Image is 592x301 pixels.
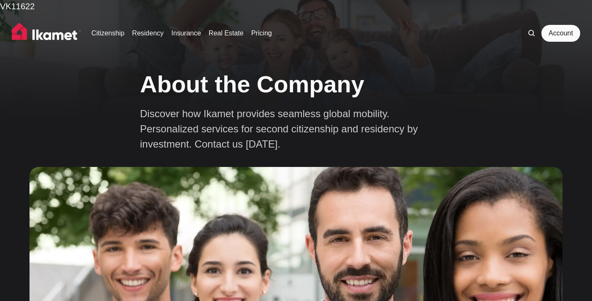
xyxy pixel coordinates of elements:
a: Residency [132,28,164,38]
a: Account [541,25,580,42]
img: Ikamet home [12,23,81,44]
h1: About the Company [140,70,452,98]
a: Citizenship [91,28,124,38]
a: Pricing [251,28,272,38]
p: Discover how Ikamet provides seamless global mobility. Personalized services for second citizensh... [140,106,435,152]
a: Real Estate [209,28,244,38]
a: Insurance [171,28,201,38]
